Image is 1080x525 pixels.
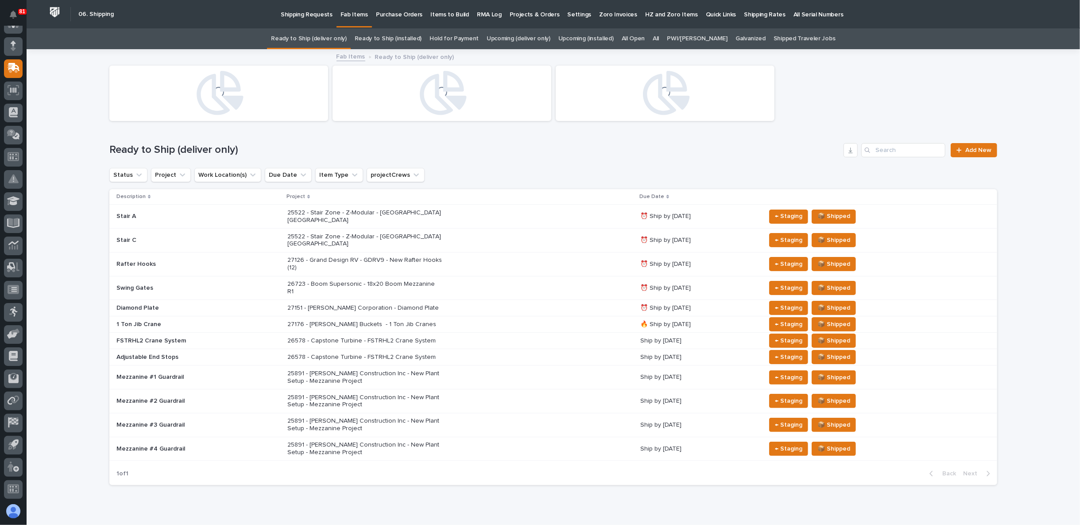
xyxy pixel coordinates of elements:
span: Next [963,470,983,478]
button: ← Staging [769,281,808,295]
p: Ship by [DATE] [640,397,759,405]
p: Adjustable End Stops [116,354,271,361]
tr: Diamond Plate27151 - [PERSON_NAME] Corporation - Diamond Plate⏰ Ship by [DATE]← Staging📦 Shipped [109,300,997,316]
p: ⏰ Ship by [DATE] [640,213,759,220]
h2: 06. Shipping [78,11,114,18]
span: 📦 Shipped [817,303,850,313]
span: 📦 Shipped [817,443,850,454]
button: Notifications [4,5,23,24]
button: Item Type [315,168,363,182]
span: ← Staging [775,420,802,430]
p: 25522 - Stair Zone - Z-Modular - [GEOGRAPHIC_DATA] [GEOGRAPHIC_DATA] [287,209,442,224]
tr: Mezzanine #2 Guardrail25891 - [PERSON_NAME] Construction Inc - New Plant Setup - Mezzanine Projec... [109,389,997,413]
tr: FSTRHL2 Crane System26578 - Capstone Turbine - FSTRHL2 Crane SystemShip by [DATE]← Staging📦 Shipped [109,333,997,349]
button: ← Staging [769,418,808,432]
button: projectCrews [367,168,425,182]
a: All Open [622,28,645,49]
p: Mezzanine #1 Guardrail [116,373,271,381]
p: Ready to Ship (deliver only) [375,51,454,61]
span: Add New [965,147,991,153]
tr: Mezzanine #4 Guardrail25891 - [PERSON_NAME] Construction Inc - New Plant Setup - Mezzanine Projec... [109,437,997,461]
button: ← Staging [769,442,808,456]
button: ← Staging [769,301,808,315]
tr: Rafter Hooks27126 - Grand Design RV - GDRV9 - New Rafter Hooks (12)⏰ Ship by [DATE]← Staging📦 Shi... [109,252,997,276]
a: Galvanized [735,28,766,49]
p: Ship by [DATE] [640,337,759,345]
button: 📦 Shipped [812,257,856,271]
a: Add New [951,143,997,157]
button: Back [922,470,960,478]
tr: Mezzanine #3 Guardrail25891 - [PERSON_NAME] Construction Inc - New Plant Setup - Mezzanine Projec... [109,413,997,437]
p: 81 [19,8,25,15]
span: ← Staging [775,303,802,313]
a: Ready to Ship (deliver only) [271,28,346,49]
p: Stair C [116,237,271,244]
tr: Mezzanine #1 Guardrail25891 - [PERSON_NAME] Construction Inc - New Plant Setup - Mezzanine Projec... [109,366,997,389]
button: ← Staging [769,334,808,348]
p: Project [286,192,305,202]
button: ← Staging [769,394,808,408]
button: 📦 Shipped [812,281,856,295]
span: 📦 Shipped [817,211,850,222]
p: 26578 - Capstone Turbine - FSTRHL2 Crane System [287,354,442,361]
span: 📦 Shipped [817,283,850,293]
img: Workspace Logo [46,4,63,20]
span: ← Staging [775,443,802,454]
button: Next [960,470,997,478]
p: 26578 - Capstone Turbine - FSTRHL2 Crane System [287,337,442,345]
span: 📦 Shipped [817,335,850,346]
span: 📦 Shipped [817,372,850,383]
button: 📦 Shipped [812,334,856,348]
p: 27126 - Grand Design RV - GDRV9 - New Rafter Hooks (12) [287,257,442,272]
p: Mezzanine #2 Guardrail [116,397,271,405]
a: PWI/[PERSON_NAME] [667,28,728,49]
button: 📦 Shipped [812,418,856,432]
p: Stair A [116,213,271,220]
button: ← Staging [769,317,808,331]
span: ← Staging [775,259,802,269]
button: ← Staging [769,370,808,385]
a: All [653,28,659,49]
input: Search [861,143,945,157]
div: Notifications81 [11,11,23,25]
p: Swing Gates [116,284,271,292]
p: 25522 - Stair Zone - Z-Modular - [GEOGRAPHIC_DATA] [GEOGRAPHIC_DATA] [287,233,442,248]
button: 📦 Shipped [812,394,856,408]
span: 📦 Shipped [817,420,850,430]
a: Upcoming (deliver only) [487,28,550,49]
p: ⏰ Ship by [DATE] [640,284,759,292]
span: ← Staging [775,335,802,346]
p: 27151 - [PERSON_NAME] Corporation - Diamond Plate [287,304,442,312]
p: 1 Ton Jib Crane [116,321,271,328]
button: 📦 Shipped [812,350,856,364]
span: ← Staging [775,372,802,383]
p: 26723 - Boom Supersonic - 18x20 Boom Mezzanine R1 [287,280,442,296]
a: Shipped Traveler Jobs [774,28,836,49]
p: 1 of 1 [109,463,135,485]
p: ⏰ Ship by [DATE] [640,237,759,244]
a: Hold for Payment [430,28,479,49]
span: ← Staging [775,352,802,362]
span: 📦 Shipped [817,259,850,269]
p: Due Date [639,192,664,202]
tr: Adjustable End Stops26578 - Capstone Turbine - FSTRHL2 Crane SystemShip by [DATE]← Staging📦 Shipped [109,349,997,366]
button: ← Staging [769,210,808,224]
span: ← Staging [775,396,802,406]
button: 📦 Shipped [812,301,856,315]
tr: Stair C25522 - Stair Zone - Z-Modular - [GEOGRAPHIC_DATA] [GEOGRAPHIC_DATA]⏰ Ship by [DATE]← Stag... [109,228,997,252]
p: Mezzanine #4 Guardrail [116,445,271,453]
button: Project [151,168,191,182]
p: FSTRHL2 Crane System [116,337,271,345]
span: Back [937,470,956,478]
tr: 1 Ton Jib Crane27176 - [PERSON_NAME] Buckets - 1 Ton Jib Cranes🔥 Ship by [DATE]← Staging📦 Shipped [109,316,997,333]
p: Ship by [DATE] [640,445,759,453]
tr: Stair A25522 - Stair Zone - Z-Modular - [GEOGRAPHIC_DATA] [GEOGRAPHIC_DATA]⏰ Ship by [DATE]← Stag... [109,205,997,229]
button: 📦 Shipped [812,442,856,456]
button: Status [109,168,147,182]
p: 25891 - [PERSON_NAME] Construction Inc - New Plant Setup - Mezzanine Project [287,370,442,385]
button: 📦 Shipped [812,210,856,224]
button: 📦 Shipped [812,233,856,247]
button: 📦 Shipped [812,370,856,385]
p: Description [116,192,146,202]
